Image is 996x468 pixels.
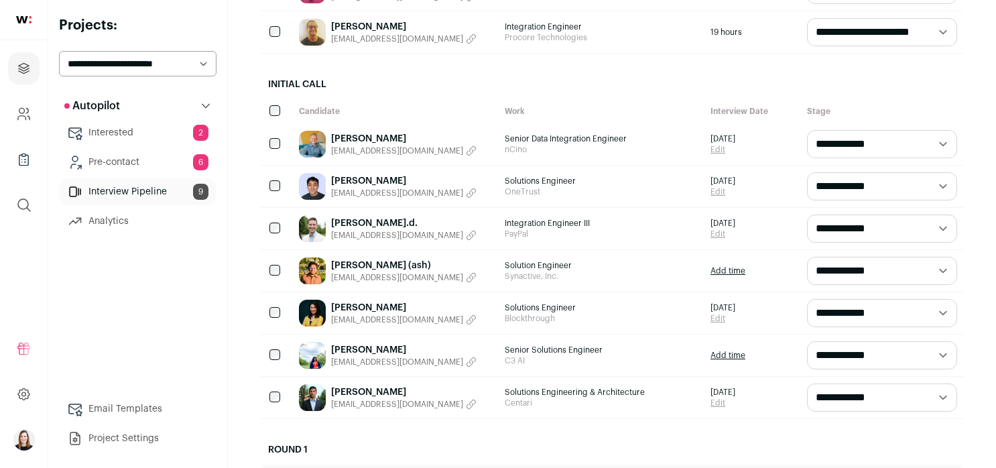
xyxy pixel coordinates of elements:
[331,399,463,410] span: [EMAIL_ADDRESS][DOMAIN_NAME]
[331,174,477,188] a: [PERSON_NAME]
[710,350,745,361] a: Add time
[331,188,477,198] button: [EMAIL_ADDRESS][DOMAIN_NAME]
[505,21,697,32] span: Integration Engineer
[505,313,697,324] span: Blockthrough
[331,230,463,241] span: [EMAIL_ADDRESS][DOMAIN_NAME]
[710,398,735,408] a: Edit
[299,215,326,242] img: 5b7c76b5eaae29888650cc1e4ca384c55226eed63238f9888b3f013c16fd873b.jpg
[331,301,477,314] a: [PERSON_NAME]
[331,145,463,156] span: [EMAIL_ADDRESS][DOMAIN_NAME]
[505,302,697,313] span: Solutions Engineer
[710,387,735,398] span: [DATE]
[13,429,35,451] button: Open dropdown
[331,399,477,410] button: [EMAIL_ADDRESS][DOMAIN_NAME]
[193,125,208,141] span: 2
[505,398,697,408] span: Centari
[710,133,735,144] span: [DATE]
[299,384,326,411] img: 74c7d687d5b099965b3827569583adbc21676af5f8f2863c1a25ee4921a2fca6
[505,218,697,229] span: Integration Engineer III
[505,32,697,43] span: Procore Technologies
[299,131,326,158] img: ced1278dddefa922ecff93db7d5e5311c6b9005605606b1544cef551e5d9d77e.jpg
[331,20,477,34] a: [PERSON_NAME]
[292,99,498,123] div: Candidate
[505,271,697,282] span: Synactive, Inc.
[260,435,964,465] h2: Round 1
[331,357,477,367] button: [EMAIL_ADDRESS][DOMAIN_NAME]
[59,16,216,35] h2: Projects:
[331,217,477,230] a: [PERSON_NAME].d.
[505,229,697,239] span: PayPal
[8,143,40,176] a: Company Lists
[505,186,697,197] span: OneTrust
[299,173,326,200] img: a448deb929c79329e9ba713f33a8bcec200c85b0e32fc64e1bfd586427c9ea2b.jpg
[8,98,40,130] a: Company and ATS Settings
[331,314,463,325] span: [EMAIL_ADDRESS][DOMAIN_NAME]
[193,184,208,200] span: 9
[505,387,697,398] span: Solutions Engineering & Architecture
[704,11,800,53] div: 19 hours
[8,52,40,84] a: Projects
[505,133,697,144] span: Senior Data Integration Engineer
[331,272,477,283] button: [EMAIL_ADDRESS][DOMAIN_NAME]
[498,99,704,123] div: Work
[331,259,477,272] a: [PERSON_NAME] (ash)
[710,266,745,276] a: Add time
[260,70,964,99] h2: Initial Call
[299,257,326,284] img: 7353a5d27697bceac4d420b4f9112fa0ffd16f837d4e9989a58cf5eaf217ea79
[59,208,216,235] a: Analytics
[710,176,735,186] span: [DATE]
[331,34,477,44] button: [EMAIL_ADDRESS][DOMAIN_NAME]
[710,229,735,239] a: Edit
[704,99,800,123] div: Interview Date
[505,355,697,366] span: C3 AI
[710,302,735,313] span: [DATE]
[331,272,463,283] span: [EMAIL_ADDRESS][DOMAIN_NAME]
[59,119,216,146] a: Interested2
[59,93,216,119] button: Autopilot
[505,176,697,186] span: Solutions Engineer
[59,149,216,176] a: Pre-contact6
[331,188,463,198] span: [EMAIL_ADDRESS][DOMAIN_NAME]
[331,34,463,44] span: [EMAIL_ADDRESS][DOMAIN_NAME]
[710,186,735,197] a: Edit
[59,178,216,205] a: Interview Pipeline9
[800,99,964,123] div: Stage
[13,429,35,451] img: 15272052-medium_jpg
[299,19,326,46] img: 735024880d5b624644084d297a63896b170b538182ac9044d09bd0b71521bc0b.jpg
[299,342,326,369] img: fb7cd0761919851751429eeaa73dd1ad6ad2d25f89495c9476cec0bc0af3bb0c.jpg
[331,386,477,399] a: [PERSON_NAME]
[64,98,120,114] p: Autopilot
[193,154,208,170] span: 6
[59,425,216,452] a: Project Settings
[710,218,735,229] span: [DATE]
[299,300,326,327] img: 61ad9b8a83da594b11170bece4943a0d54d6e8a3dc25850a63182a657b688f23.jpg
[505,260,697,271] span: Solution Engineer
[331,132,477,145] a: [PERSON_NAME]
[331,145,477,156] button: [EMAIL_ADDRESS][DOMAIN_NAME]
[331,357,463,367] span: [EMAIL_ADDRESS][DOMAIN_NAME]
[710,144,735,155] a: Edit
[59,396,216,422] a: Email Templates
[505,144,697,155] span: nCino
[710,313,735,324] a: Edit
[331,230,477,241] button: [EMAIL_ADDRESS][DOMAIN_NAME]
[331,314,477,325] button: [EMAIL_ADDRESS][DOMAIN_NAME]
[505,345,697,355] span: Senior Solutions Engineer
[331,343,477,357] a: [PERSON_NAME]
[16,16,32,23] img: wellfound-shorthand-0d5821cbd27db2630d0214b213865d53afaa358527fdda9d0ea32b1df1b89c2c.svg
